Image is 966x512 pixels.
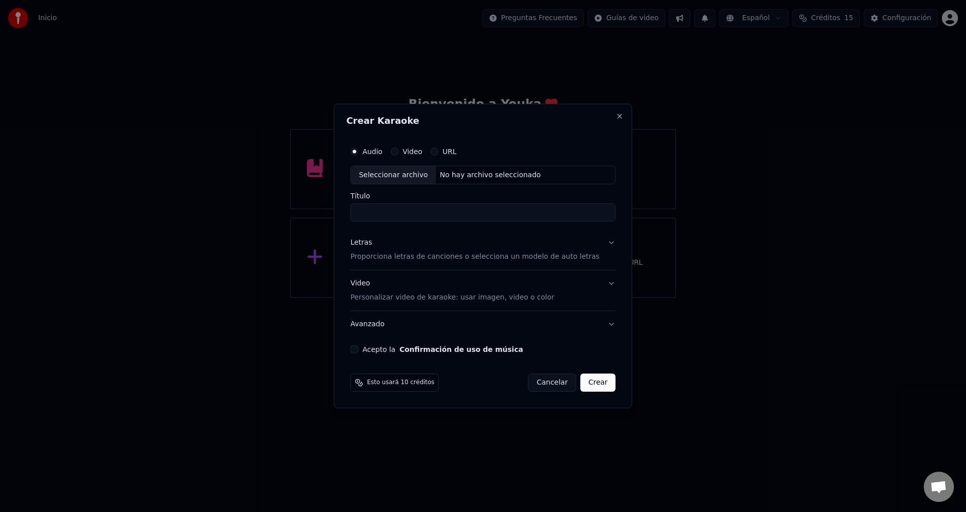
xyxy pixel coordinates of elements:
label: Acepto la [362,346,523,353]
button: VideoPersonalizar video de karaoke: usar imagen, video o color [350,271,615,311]
label: URL [442,148,456,155]
div: No hay archivo seleccionado [436,170,545,180]
button: Crear [580,374,615,392]
div: Seleccionar archivo [351,166,436,184]
button: Acepto la [399,346,523,353]
label: Audio [362,148,382,155]
button: Avanzado [350,311,615,337]
label: Título [350,193,615,200]
button: LetrasProporciona letras de canciones o selecciona un modelo de auto letras [350,230,615,270]
p: Proporciona letras de canciones o selecciona un modelo de auto letras [350,252,599,262]
div: Video [350,279,554,303]
h2: Crear Karaoke [346,116,619,125]
label: Video [403,148,422,155]
p: Personalizar video de karaoke: usar imagen, video o color [350,292,554,303]
div: Letras [350,238,372,248]
span: Esto usará 10 créditos [367,379,434,387]
button: Cancelar [528,374,577,392]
